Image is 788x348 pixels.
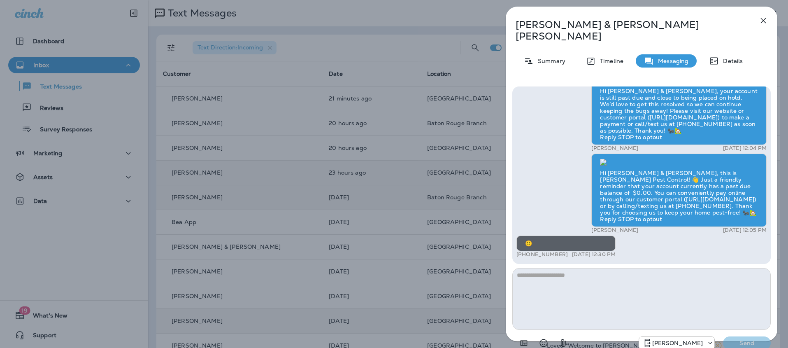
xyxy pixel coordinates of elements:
[639,338,715,348] div: +1 (504) 576-9603
[652,340,703,346] p: [PERSON_NAME]
[534,58,565,64] p: Summary
[723,227,767,234] p: [DATE] 12:05 PM
[591,227,638,234] p: [PERSON_NAME]
[723,145,767,152] p: [DATE] 12:04 PM
[654,58,688,64] p: Messaging
[719,58,743,64] p: Details
[516,236,616,251] div: 🙂
[572,251,616,258] p: [DATE] 12:30 PM
[600,159,607,166] img: twilio-download
[591,154,767,227] div: Hi [PERSON_NAME] & [PERSON_NAME], this is [PERSON_NAME] Pest Control! 👋 Just a friendly reminder ...
[516,19,740,42] p: [PERSON_NAME] & [PERSON_NAME] [PERSON_NAME]
[516,251,568,258] p: [PHONE_NUMBER]
[591,145,638,152] p: [PERSON_NAME]
[596,58,623,64] p: Timeline
[591,72,767,145] div: Hi [PERSON_NAME] & [PERSON_NAME], your account is still past due and close to being placed on hol...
